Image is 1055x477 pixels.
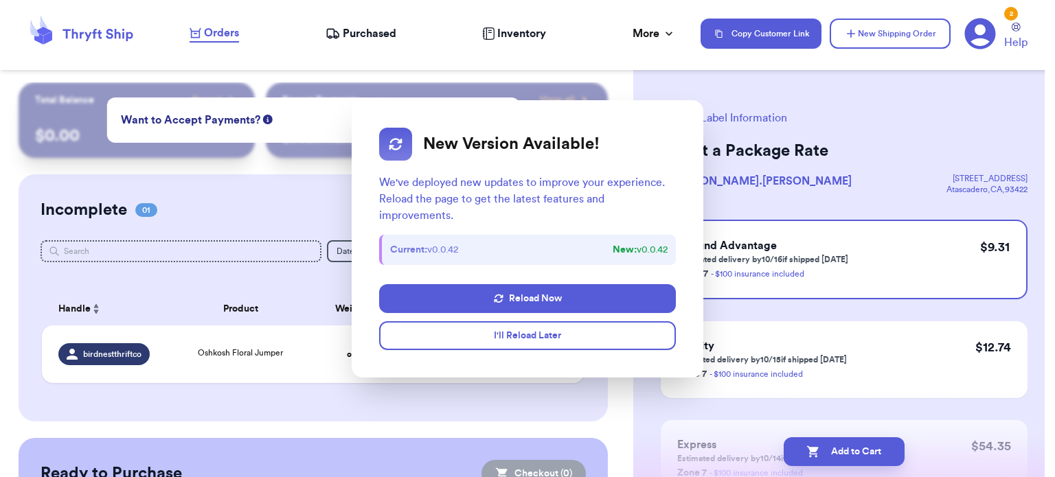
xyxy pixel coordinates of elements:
p: We've deployed new updates to improve your experience. Reload the page to get the latest features... [379,174,676,224]
strong: New: [613,245,637,255]
button: Reload Now [379,284,676,313]
span: v 0.0.42 [613,243,668,257]
span: v 0.0.42 [390,243,458,257]
strong: Current: [390,245,427,255]
h2: New Version Available! [423,134,600,154]
button: I'll Reload Later [379,321,676,350]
